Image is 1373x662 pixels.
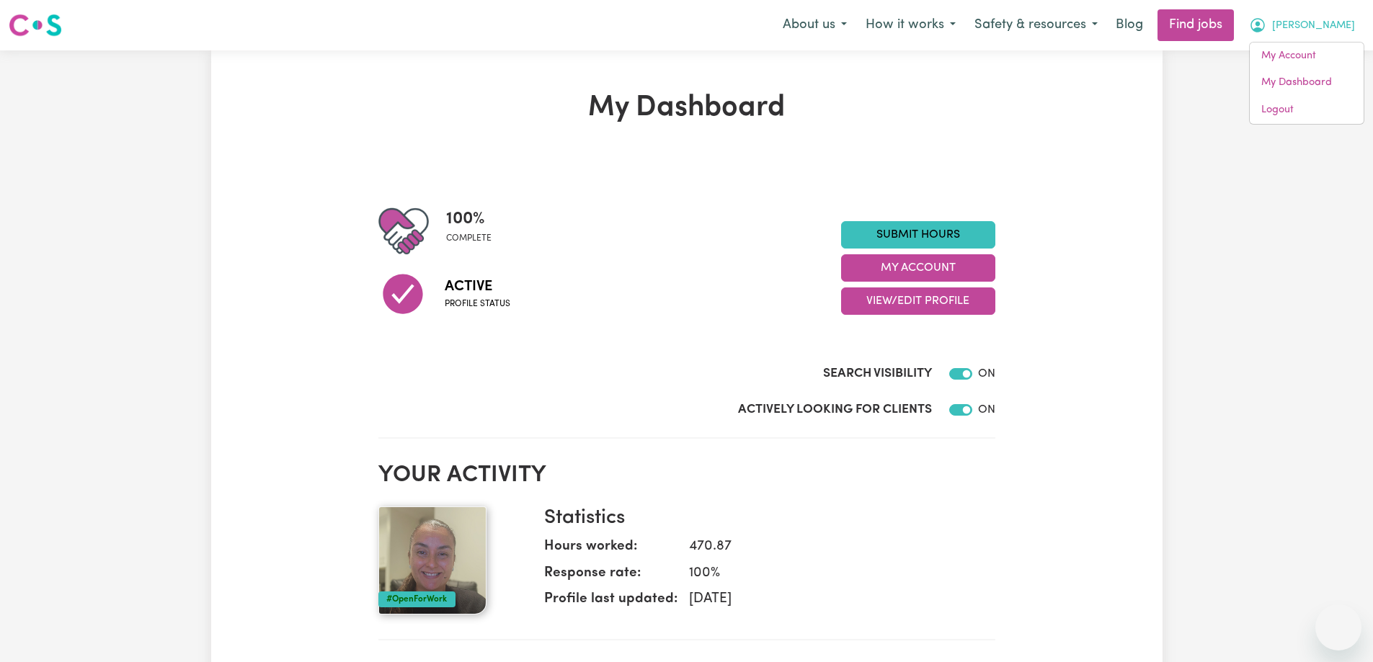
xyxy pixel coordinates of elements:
div: My Account [1249,42,1364,125]
dt: Profile last updated: [544,589,677,616]
span: Active [445,276,510,298]
a: Blog [1107,9,1152,41]
a: My Dashboard [1250,69,1364,97]
dt: Hours worked: [544,537,677,563]
label: Actively Looking for Clients [738,401,932,419]
a: Submit Hours [841,221,995,249]
a: Find jobs [1158,9,1234,41]
button: View/Edit Profile [841,287,995,315]
dt: Response rate: [544,563,677,590]
a: My Account [1250,43,1364,70]
button: Safety & resources [965,10,1107,40]
span: ON [978,368,995,380]
button: My Account [841,254,995,282]
dd: [DATE] [677,589,984,610]
img: Your profile picture [378,506,486,614]
button: How it works [856,10,965,40]
span: Profile status [445,298,510,310]
div: Profile completeness: 100% [446,206,503,256]
dd: 470.87 [677,537,984,558]
span: [PERSON_NAME] [1272,18,1355,34]
span: complete [446,232,492,245]
label: Search Visibility [823,364,932,383]
h3: Statistics [544,506,984,531]
a: Careseekers logo [9,9,62,42]
h2: Your activity [378,462,995,489]
iframe: Button to launch messaging window [1315,604,1361,650]
button: My Account [1240,10,1364,40]
span: 100 % [446,206,492,232]
a: Logout [1250,97,1364,124]
button: About us [773,10,856,40]
span: ON [978,404,995,416]
dd: 100 % [677,563,984,584]
img: Careseekers logo [9,12,62,38]
div: #OpenForWork [378,591,456,607]
h1: My Dashboard [378,91,995,125]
